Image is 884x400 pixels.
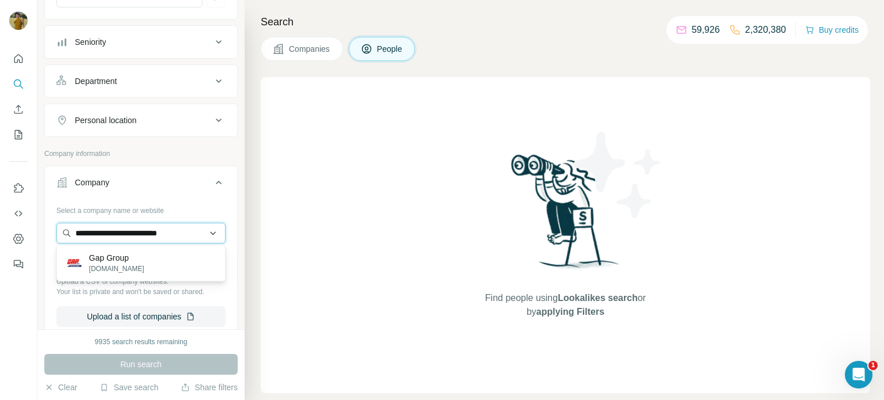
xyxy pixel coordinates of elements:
p: Upload a CSV of company websites. [56,276,226,287]
button: Use Surfe on LinkedIn [9,178,28,199]
img: Avatar [9,12,28,30]
button: Seniority [45,28,237,56]
button: Company [45,169,237,201]
iframe: Intercom live chat [845,361,872,388]
div: Select a company name or website [56,201,226,216]
button: Enrich CSV [9,99,28,120]
h4: Search [261,14,870,30]
button: Upload a list of companies [56,306,226,327]
span: Lookalikes search [558,293,638,303]
button: Use Surfe API [9,203,28,224]
button: Share filters [181,382,238,393]
span: People [377,43,403,55]
p: 2,320,380 [745,23,786,37]
div: Personal location [75,115,136,126]
img: Surfe Illustration - Woman searching with binoculars [506,151,626,280]
button: Personal location [45,106,237,134]
button: Dashboard [9,228,28,249]
button: Search [9,74,28,94]
span: Find people using or by [473,291,657,319]
span: 1 [868,361,878,370]
p: Your list is private and won't be saved or shared. [56,287,226,297]
div: 9935 search results remaining [95,337,188,347]
button: My lists [9,124,28,145]
img: Surfe Illustration - Stars [566,123,669,227]
span: applying Filters [536,307,604,317]
button: Save search [100,382,158,393]
div: Department [75,75,117,87]
button: Feedback [9,254,28,275]
p: Gap Group [89,252,144,264]
button: Clear [44,382,77,393]
span: Companies [289,43,331,55]
p: [DOMAIN_NAME] [89,264,144,274]
img: Gap Group [66,255,82,271]
p: Company information [44,148,238,159]
div: Seniority [75,36,106,48]
button: Department [45,67,237,95]
button: Quick start [9,48,28,69]
p: 59,926 [692,23,720,37]
button: Buy credits [805,22,859,38]
div: Company [75,177,109,188]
